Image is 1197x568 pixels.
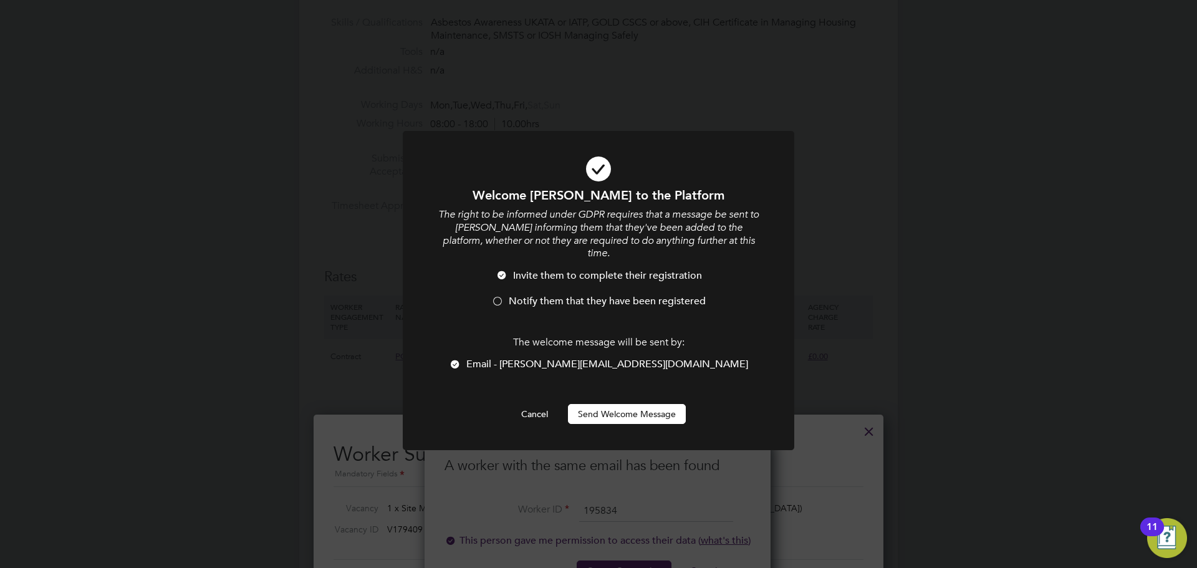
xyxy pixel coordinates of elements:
span: Notify them that they have been registered [509,295,706,307]
button: Cancel [511,404,558,424]
span: Invite them to complete their registration [513,269,702,282]
button: Send Welcome Message [568,404,686,424]
h1: Welcome [PERSON_NAME] to the Platform [436,187,761,203]
button: Open Resource Center, 11 new notifications [1147,518,1187,558]
div: 11 [1147,527,1158,543]
p: The welcome message will be sent by: [436,336,761,349]
i: The right to be informed under GDPR requires that a message be sent to [PERSON_NAME] informing th... [438,208,759,259]
span: Email - [PERSON_NAME][EMAIL_ADDRESS][DOMAIN_NAME] [466,358,748,370]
